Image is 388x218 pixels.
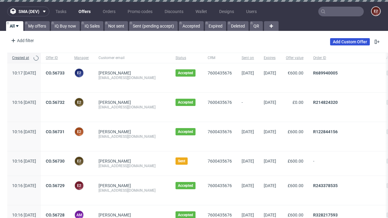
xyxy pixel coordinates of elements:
span: Accepted [178,129,193,134]
a: [PERSON_NAME] [99,213,131,217]
span: £600.00 [288,129,303,134]
figcaption: e2 [75,157,83,165]
span: 10:16 [DATE] [12,129,36,134]
span: Offer ID [46,55,65,61]
div: [EMAIL_ADDRESS][DOMAIN_NAME] [99,75,166,80]
span: Offer value [286,55,303,61]
span: Accepted [178,71,193,75]
a: Users [242,7,260,16]
a: R689940005 [313,71,338,75]
span: [DATE] [242,213,254,217]
a: Orders [99,7,119,16]
a: R214824320 [313,100,338,105]
span: [DATE] [264,213,276,217]
a: 7600435676 [208,71,232,75]
a: R328217593 [313,213,338,217]
span: 10:17 [DATE] [12,71,36,75]
a: CO.56733 [46,71,65,75]
a: CO.56728 [46,213,65,217]
span: CRM [208,55,232,61]
span: Sent [178,159,185,163]
a: R243378535 [313,183,338,188]
span: Accepted [178,183,193,188]
a: Tasks [52,7,70,16]
a: 7600435676 [208,129,232,134]
a: CO.56732 [46,100,65,105]
figcaption: e2 [75,181,83,190]
div: [EMAIL_ADDRESS][DOMAIN_NAME] [99,134,166,139]
a: 7600435676 [208,183,232,188]
a: Accepted [179,21,204,31]
div: [EMAIL_ADDRESS][DOMAIN_NAME] [99,163,166,168]
a: Discounts [161,7,187,16]
span: 10:16 [DATE] [12,213,36,217]
a: [PERSON_NAME] [99,71,131,75]
a: CO.56729 [46,183,65,188]
a: 7600435676 [208,213,232,217]
span: Expires [264,55,276,61]
div: Add filter [8,36,35,45]
a: Expired [205,21,226,31]
span: £600.00 [288,159,303,163]
span: [DATE] [242,129,254,134]
a: IQ Sales [81,21,103,31]
a: Add Custom Offer [330,38,370,45]
button: sma (dev) [7,7,49,16]
span: Order ID [313,55,376,61]
span: - [242,100,254,114]
a: [PERSON_NAME] [99,129,131,134]
span: - [313,159,376,168]
span: [DATE] [242,71,254,75]
span: €600.00 [288,71,303,75]
a: [PERSON_NAME] [99,100,131,105]
a: 7600435676 [208,159,232,163]
span: £600.00 [288,183,303,188]
a: My offers [25,21,50,31]
div: [EMAIL_ADDRESS][DOMAIN_NAME] [99,105,166,110]
span: £0.00 [293,100,303,105]
span: [DATE] [264,71,276,75]
a: 7600435676 [208,100,232,105]
a: [PERSON_NAME] [99,183,131,188]
span: £600.00 [288,213,303,217]
a: IQ Buy now [51,21,80,31]
a: CO.56730 [46,159,65,163]
div: [EMAIL_ADDRESS][DOMAIN_NAME] [99,188,166,193]
span: Customer email [99,55,166,61]
span: sma (dev) [18,9,39,14]
span: Manager [74,55,89,61]
span: [DATE] [264,100,276,105]
figcaption: e2 [372,7,380,15]
span: [DATE] [264,159,276,163]
span: 10:16 [DATE] [12,100,36,105]
span: 10:16 [DATE] [12,159,36,163]
figcaption: e2 [75,98,83,107]
figcaption: e2 [75,127,83,136]
a: Promo codes [124,7,156,16]
span: Created at [12,55,31,61]
a: Not sent [105,21,128,31]
span: [DATE] [242,159,254,163]
a: Designs [216,7,238,16]
span: Sent on [242,55,254,61]
span: [DATE] [242,183,254,188]
a: Deleted [227,21,249,31]
figcaption: e2 [75,69,83,77]
span: 10:16 [DATE] [12,183,36,188]
a: CO.56731 [46,129,65,134]
span: Status [176,55,198,61]
a: Wallet [192,7,211,16]
span: Accepted [178,100,193,105]
span: Accepted [178,213,193,217]
a: Offers [75,7,94,16]
a: [PERSON_NAME] [99,159,131,163]
a: R122844156 [313,129,338,134]
a: All [6,21,23,31]
a: Sent (pending accept) [129,21,178,31]
span: [DATE] [264,183,276,188]
span: [DATE] [264,129,276,134]
a: QR [250,21,263,31]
